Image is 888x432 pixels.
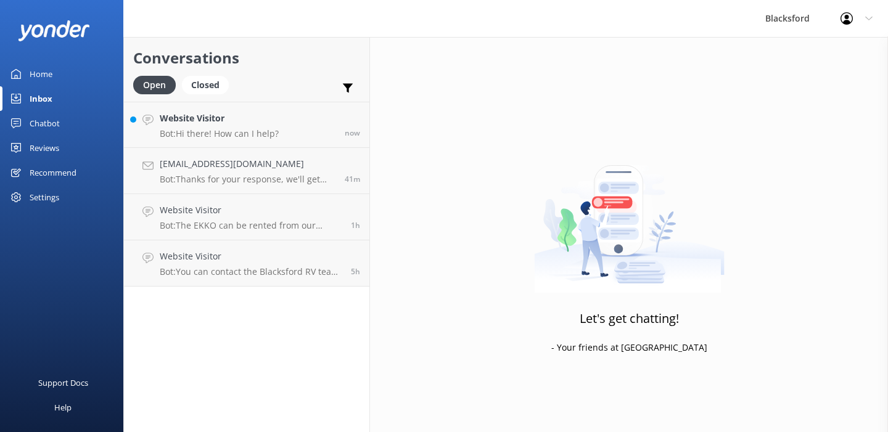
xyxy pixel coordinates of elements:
[551,341,707,354] p: - Your friends at [GEOGRAPHIC_DATA]
[182,76,229,94] div: Closed
[160,220,342,231] p: Bot: The EKKO can be rented from our [GEOGRAPHIC_DATA] and [GEOGRAPHIC_DATA] facilities. For more...
[580,309,679,328] h3: Let's get chatting!
[160,266,342,277] p: Bot: You can contact the Blacksford RV team at [PHONE_NUMBER] (ext. 805 for Spanish), or by filli...
[534,139,725,293] img: artwork of a man stealing a conversation from at giant smartphone
[351,266,360,277] span: 09:10am 19-Aug-2025 (UTC -06:00) America/Chihuahua
[124,240,369,287] a: Website VisitorBot:You can contact the Blacksford RV team at [PHONE_NUMBER] (ext. 805 for Spanish...
[30,62,52,86] div: Home
[30,136,59,160] div: Reviews
[124,148,369,194] a: [EMAIL_ADDRESS][DOMAIN_NAME]Bot:Thanks for your response, we'll get back to you as soon as we can...
[30,185,59,210] div: Settings
[160,128,279,139] p: Bot: Hi there! How can I help?
[133,46,360,70] h2: Conversations
[30,86,52,111] div: Inbox
[160,112,279,125] h4: Website Visitor
[30,111,60,136] div: Chatbot
[133,78,182,91] a: Open
[345,174,360,184] span: 02:19pm 19-Aug-2025 (UTC -06:00) America/Chihuahua
[124,194,369,240] a: Website VisitorBot:The EKKO can be rented from our [GEOGRAPHIC_DATA] and [GEOGRAPHIC_DATA] facili...
[38,370,88,395] div: Support Docs
[54,395,72,420] div: Help
[160,174,335,185] p: Bot: Thanks for your response, we'll get back to you as soon as we can during opening hours.
[18,20,89,41] img: yonder-white-logo.png
[30,160,76,185] div: Recommend
[133,76,176,94] div: Open
[160,250,342,263] h4: Website Visitor
[182,78,235,91] a: Closed
[124,102,369,148] a: Website VisitorBot:Hi there! How can I help?now
[160,157,335,171] h4: [EMAIL_ADDRESS][DOMAIN_NAME]
[351,220,360,230] span: 01:19pm 19-Aug-2025 (UTC -06:00) America/Chihuahua
[345,128,360,138] span: 03:00pm 19-Aug-2025 (UTC -06:00) America/Chihuahua
[160,203,342,217] h4: Website Visitor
